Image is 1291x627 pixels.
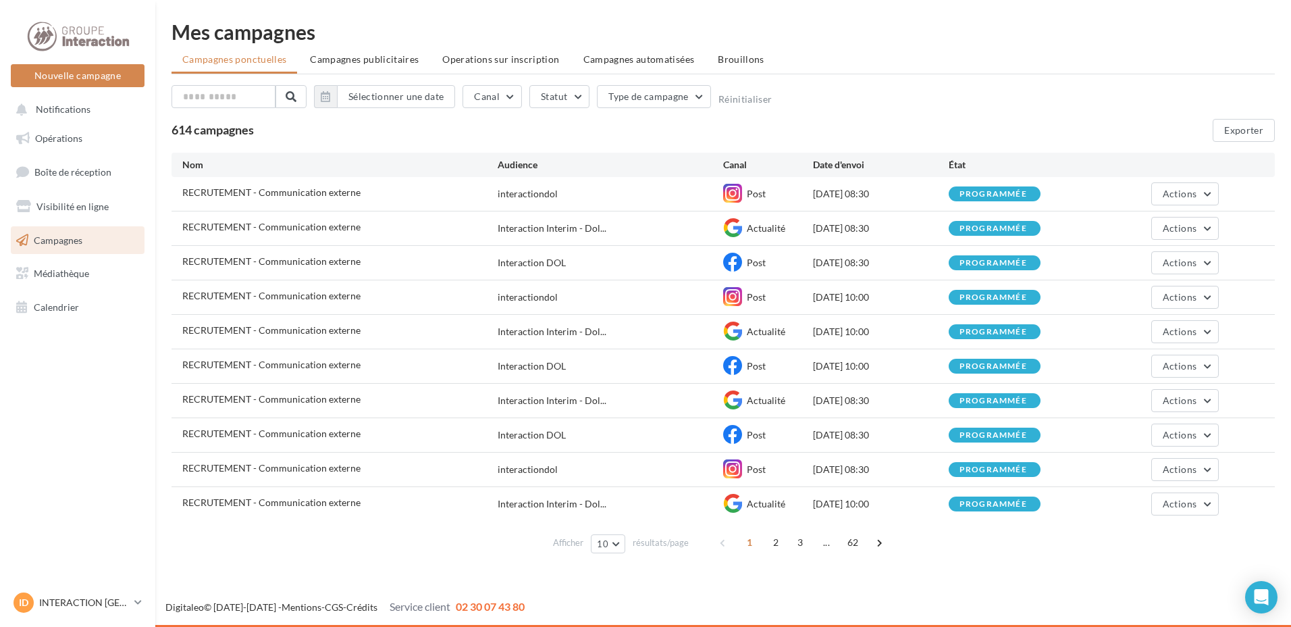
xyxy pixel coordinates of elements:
[747,222,785,234] span: Actualité
[813,187,948,201] div: [DATE] 08:30
[346,601,377,613] a: Crédits
[498,394,606,407] span: Interaction Interim - Dol...
[456,600,525,613] span: 02 30 07 43 80
[816,532,837,553] span: ...
[182,221,361,232] span: RECRUTEMENT - Communication externe
[8,157,147,186] a: Boîte de réception
[959,397,1027,405] div: programmée
[314,85,455,108] button: Sélectionner une date
[747,291,766,303] span: Post
[597,85,711,108] button: Type de campagne
[11,590,144,616] a: ID INTERACTION [GEOGRAPHIC_DATA]
[1163,291,1196,303] span: Actions
[1151,493,1219,516] button: Actions
[36,104,90,116] span: Notifications
[718,94,772,105] button: Réinitialiser
[1151,458,1219,481] button: Actions
[813,256,948,270] div: [DATE] 08:30
[1151,182,1219,205] button: Actions
[1163,429,1196,441] span: Actions
[842,532,864,553] span: 62
[1163,257,1196,268] span: Actions
[165,601,525,613] span: © [DATE]-[DATE] - - -
[747,463,766,475] span: Post
[11,64,144,87] button: Nouvelle campagne
[1163,222,1196,234] span: Actions
[813,497,948,511] div: [DATE] 10:00
[182,158,498,172] div: Nom
[19,596,28,609] span: ID
[813,222,948,235] div: [DATE] 08:30
[747,360,766,372] span: Post
[182,462,361,474] span: RECRUTEMENT - Communication externe
[8,226,147,255] a: Campagnes
[498,158,723,172] div: Audience
[182,255,361,267] span: RECRUTEMENT - Communication externe
[1163,326,1196,337] span: Actions
[718,53,764,65] span: Brouillons
[1151,320,1219,343] button: Actions
[633,536,689,549] span: résultats/page
[739,532,760,553] span: 1
[498,359,566,373] div: Interaction DOL
[182,186,361,198] span: RECRUTEMENT - Communication externe
[959,328,1027,336] div: programmée
[35,132,82,144] span: Opérations
[747,429,766,441] span: Post
[789,532,811,553] span: 3
[36,201,109,212] span: Visibilité en ligne
[8,293,147,322] a: Calendrier
[34,268,89,279] span: Médiathèque
[34,234,82,245] span: Campagnes
[310,53,419,65] span: Campagnes publicitaires
[498,325,606,338] span: Interaction Interim - Dol...
[182,324,361,336] span: RECRUTEMENT - Communication externe
[1151,286,1219,309] button: Actions
[747,188,766,199] span: Post
[723,158,813,172] div: Canal
[959,293,1027,302] div: programmée
[34,301,79,313] span: Calendrier
[747,498,785,509] span: Actualité
[182,428,361,439] span: RECRUTEMENT - Communication externe
[442,53,559,65] span: Operations sur inscription
[498,187,558,201] div: interactiondol
[1151,251,1219,274] button: Actions
[553,536,583,549] span: Afficher
[959,190,1027,199] div: programmée
[325,601,343,613] a: CGS
[1151,217,1219,240] button: Actions
[39,596,129,609] p: INTERACTION [GEOGRAPHIC_DATA]
[182,497,361,508] span: RECRUTEMENT - Communication externe
[182,359,361,370] span: RECRUTEMENT - Communication externe
[813,428,948,442] div: [DATE] 08:30
[813,291,948,304] div: [DATE] 10:00
[498,222,606,235] span: Interaction Interim - Dol...
[959,466,1027,474] div: programmée
[1151,355,1219,378] button: Actions
[1163,188,1196,199] span: Actions
[765,532,787,553] span: 2
[182,393,361,405] span: RECRUTEMENT - Communication externe
[959,224,1027,233] div: programmée
[813,463,948,476] div: [DATE] 08:30
[182,290,361,301] span: RECRUTEMENT - Communication externe
[498,463,558,476] div: interactiondol
[282,601,321,613] a: Mentions
[8,193,147,221] a: Visibilité en ligne
[34,166,111,178] span: Boîte de réception
[1163,463,1196,475] span: Actions
[1163,498,1196,509] span: Actions
[949,158,1084,172] div: État
[813,325,948,338] div: [DATE] 10:00
[813,394,948,407] div: [DATE] 08:30
[747,326,785,337] span: Actualité
[172,22,1275,42] div: Mes campagnes
[8,124,147,153] a: Opérations
[498,291,558,304] div: interactiondol
[498,256,566,270] div: Interaction DOL
[1213,119,1275,142] button: Exporter
[959,362,1027,371] div: programmée
[1245,581,1277,613] div: Open Intercom Messenger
